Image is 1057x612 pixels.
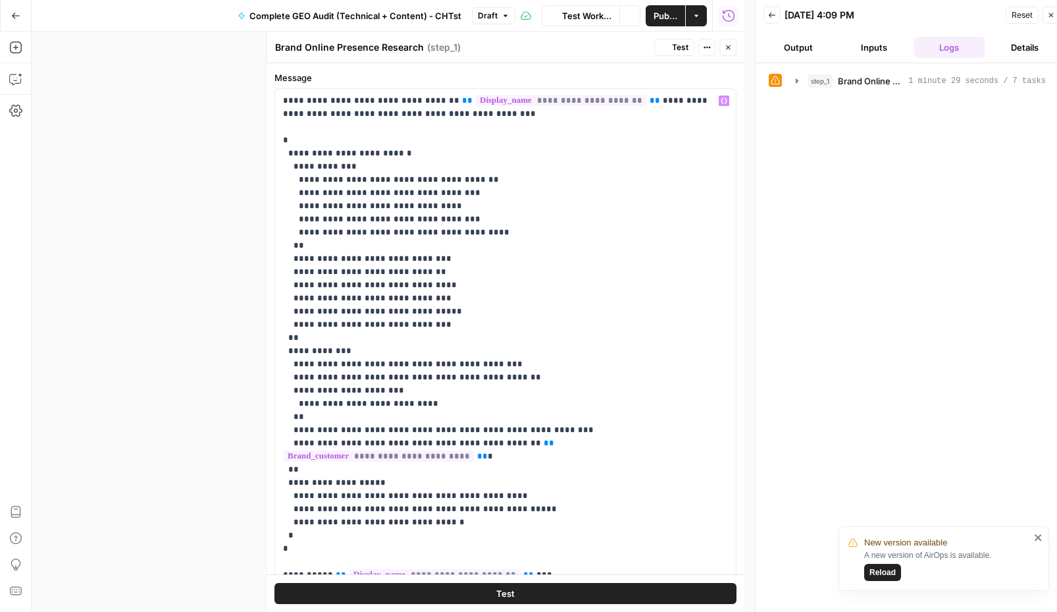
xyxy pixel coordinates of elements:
button: Output [763,37,834,58]
button: Reload [864,564,901,581]
button: Reset [1006,7,1039,24]
button: Complete GEO Audit (Technical + Content) - CHTst [230,5,469,26]
span: step_1 [808,74,833,88]
button: Logs [914,37,985,58]
span: ( step_1 ) [427,41,461,54]
span: Reset [1012,9,1033,21]
span: Publish [654,9,677,22]
button: 1 minute 29 seconds / 7 tasks [788,70,1054,92]
span: Draft [478,10,498,22]
button: Test [654,39,694,56]
span: Test [672,42,688,53]
button: Inputs [839,37,910,58]
textarea: Brand Online Presence Research [275,41,424,54]
button: Test [274,583,736,604]
span: Complete GEO Audit (Technical + Content) - CHTst [249,9,461,22]
span: Reload [869,567,896,578]
button: Draft [472,7,515,24]
span: 1 minute 29 seconds / 7 tasks [908,75,1046,87]
span: Test [496,587,515,600]
button: Test Workflow [542,5,619,26]
span: Test Workflow [562,9,611,22]
button: close [1034,532,1043,543]
span: New version available [864,536,947,549]
div: A new version of AirOps is available. [864,549,1030,581]
span: Brand Online Presence Research [838,74,903,88]
button: Publish [646,5,685,26]
label: Message [274,71,736,84]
